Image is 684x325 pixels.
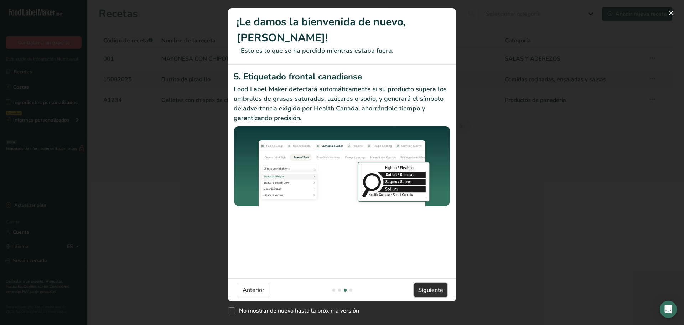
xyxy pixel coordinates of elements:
span: Anterior [243,286,264,294]
font: Siguiente [418,286,443,294]
button: Siguiente [414,283,447,297]
div: Abrir Intercom Messenger [660,301,677,318]
font: Esto es lo que se ha perdido mientras estaba fuera. [241,46,393,55]
font: ¡Le damos la bienvenida de nuevo, [PERSON_NAME]! [237,15,405,45]
font: Food Label Maker detectará automáticamente si su producto supera los umbrales de grasas saturadas... [234,85,447,122]
button: Anterior [237,283,270,297]
img: Etiquetado frontal canadiense [234,126,450,207]
font: No mostrar de nuevo hasta la próxima versión [239,307,359,315]
font: 5. Etiquetado frontal canadiense [234,71,362,82]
